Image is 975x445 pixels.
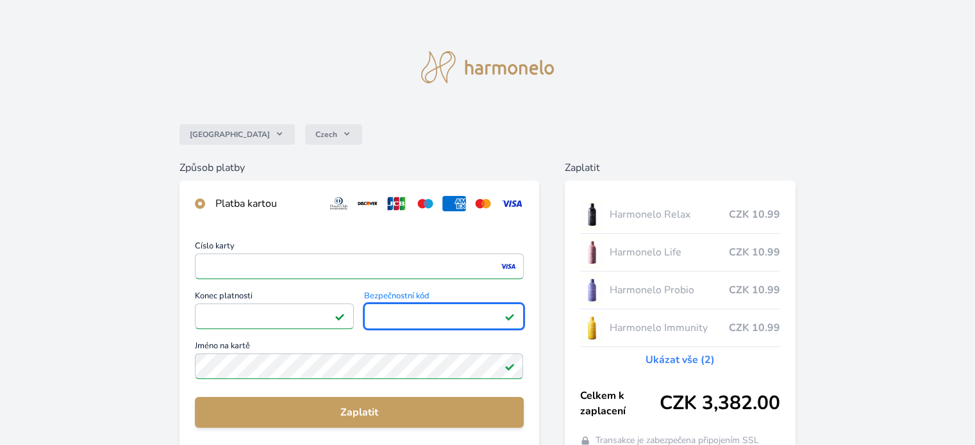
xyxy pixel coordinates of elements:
[580,274,604,306] img: CLEAN_PROBIO_se_stinem_x-lo.jpg
[609,207,728,222] span: Harmonelo Relax
[335,311,345,321] img: Platné pole
[729,207,780,222] span: CZK 10.99
[195,292,354,303] span: Konec platnosti
[646,352,715,368] a: Ukázat vše (2)
[179,124,295,145] button: [GEOGRAPHIC_DATA]
[500,196,524,211] img: visa.svg
[609,320,728,336] span: Harmonelo Immunity
[580,236,604,268] img: CLEAN_LIFE_se_stinem_x-lo.jpg
[421,51,554,83] img: logo.svg
[580,198,604,231] img: CLEAN_RELAX_se_stinem_x-lo.jpg
[565,160,796,175] h6: Zaplatit
[729,282,780,298] span: CZK 10.99
[190,129,270,140] span: [GEOGRAPHIC_DATA]
[201,257,517,275] iframe: Iframe pro číslo karty
[370,307,517,325] iframe: Iframe pro bezpečnostní kód
[504,361,515,371] img: Platné pole
[609,245,728,260] span: Harmonelo Life
[364,292,523,303] span: Bezpečnostní kód
[315,129,337,140] span: Czech
[413,196,437,211] img: maestro.svg
[201,307,348,325] iframe: Iframe pro datum vypršení platnosti
[215,196,317,211] div: Platba kartou
[205,405,513,420] span: Zaplatit
[179,160,538,175] h6: Způsob platby
[305,124,362,145] button: Czech
[195,342,523,353] span: Jméno na kartě
[499,261,517,272] img: visa
[660,392,780,415] span: CZK 3,382.00
[504,311,515,321] img: Platné pole
[327,196,351,211] img: diners.svg
[471,196,495,211] img: mc.svg
[195,242,523,254] span: Číslo karty
[609,282,728,298] span: Harmonelo Probio
[442,196,466,211] img: amex.svg
[729,245,780,260] span: CZK 10.99
[385,196,408,211] img: jcb.svg
[729,320,780,336] span: CZK 10.99
[356,196,379,211] img: discover.svg
[195,397,523,428] button: Zaplatit
[580,388,660,419] span: Celkem k zaplacení
[580,312,604,344] img: IMMUNITY_se_stinem_x-lo.jpg
[195,353,523,379] input: Jméno na kartěPlatné pole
